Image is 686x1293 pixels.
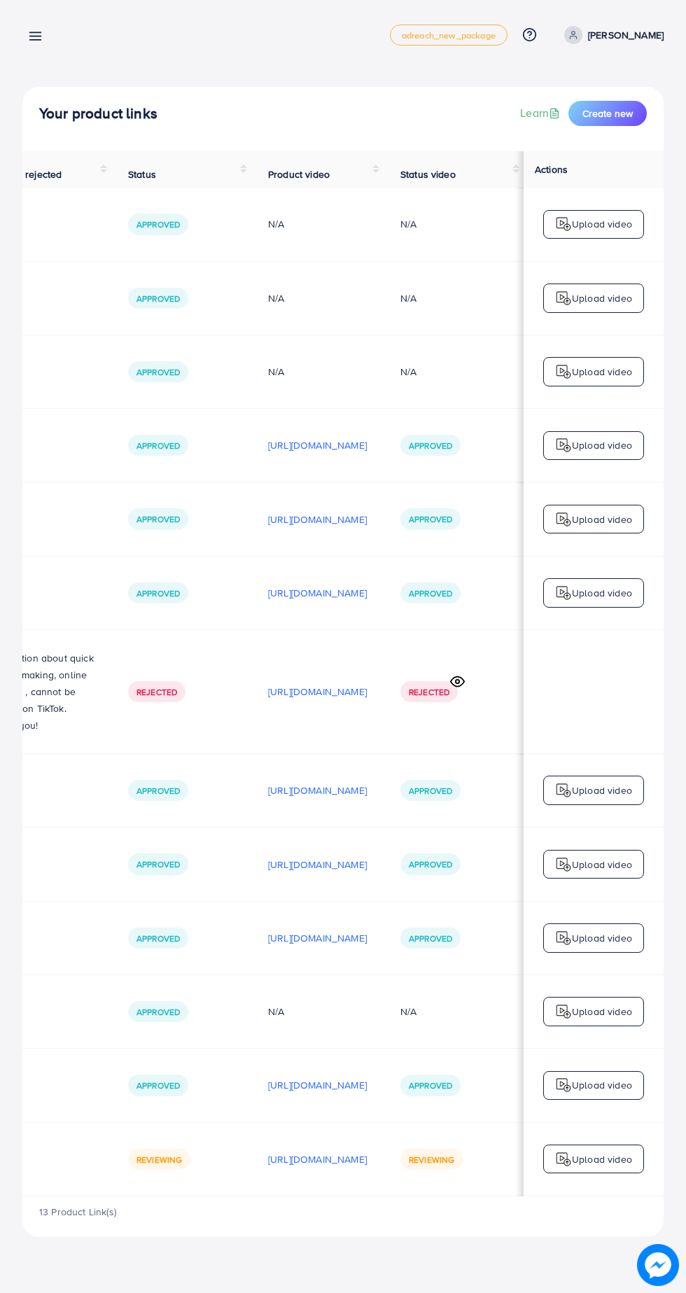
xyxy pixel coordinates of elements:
img: logo [555,782,572,799]
p: [URL][DOMAIN_NAME] [268,1077,367,1093]
span: Actions [535,162,568,176]
span: Approved [409,440,452,452]
span: Approved [409,785,452,797]
p: Upload video [572,782,632,799]
a: [PERSON_NAME] [559,26,664,44]
a: Learn [520,105,563,121]
div: N/A [400,291,416,305]
p: Upload video [572,290,632,307]
img: logo [555,511,572,528]
p: [URL][DOMAIN_NAME] [268,1151,367,1168]
p: Upload video [572,856,632,873]
span: Approved [136,587,180,599]
div: N/A [268,1005,367,1019]
p: [URL][DOMAIN_NAME] [268,511,367,528]
span: Create new [582,106,633,120]
h4: Your product links [39,105,157,123]
button: Create new [568,101,647,126]
img: logo [555,1077,572,1093]
span: Approved [136,218,180,230]
p: Upload video [572,216,632,232]
span: Approved [136,440,180,452]
a: adreach_new_package [390,25,507,46]
span: Approved [136,293,180,305]
p: Upload video [572,437,632,454]
span: Approved [409,513,452,525]
span: Approved [136,785,180,797]
span: Approved [409,932,452,944]
span: Rejected [409,686,449,698]
p: Upload video [572,1077,632,1093]
div: N/A [268,365,367,379]
span: Approved [136,513,180,525]
div: N/A [400,217,416,231]
img: logo [555,363,572,380]
p: Upload video [572,363,632,380]
p: Upload video [572,1003,632,1020]
p: [URL][DOMAIN_NAME] [268,437,367,454]
img: logo [555,1151,572,1168]
p: [URL][DOMAIN_NAME] [268,585,367,601]
span: Approved [409,587,452,599]
span: 13 Product Link(s) [39,1205,116,1219]
img: logo [555,290,572,307]
span: adreach_new_package [402,31,496,40]
p: [URL][DOMAIN_NAME] [268,782,367,799]
p: Upload video [572,585,632,601]
span: Reviewing [136,1154,182,1166]
p: [URL][DOMAIN_NAME] [268,683,367,700]
div: N/A [268,217,367,231]
p: [PERSON_NAME] [588,27,664,43]
span: Product video [268,167,330,181]
span: Approved [136,932,180,944]
p: [URL][DOMAIN_NAME] [268,930,367,946]
p: Upload video [572,1151,632,1168]
span: Rejected [136,686,177,698]
p: Upload video [572,930,632,946]
img: logo [555,1003,572,1020]
img: logo [555,585,572,601]
span: Approved [136,1006,180,1018]
div: N/A [268,291,367,305]
img: image [640,1247,675,1282]
img: logo [555,930,572,946]
img: logo [555,856,572,873]
img: logo [555,437,572,454]
img: logo [555,216,572,232]
span: Approved [409,858,452,870]
span: Reviewing [409,1154,454,1166]
p: Upload video [572,511,632,528]
span: Approved [136,858,180,870]
span: Approved [136,366,180,378]
div: N/A [400,365,416,379]
span: Status [128,167,156,181]
span: Status video [400,167,456,181]
p: [URL][DOMAIN_NAME] [268,856,367,873]
span: Approved [136,1079,180,1091]
div: N/A [400,1005,416,1019]
span: Approved [409,1079,452,1091]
